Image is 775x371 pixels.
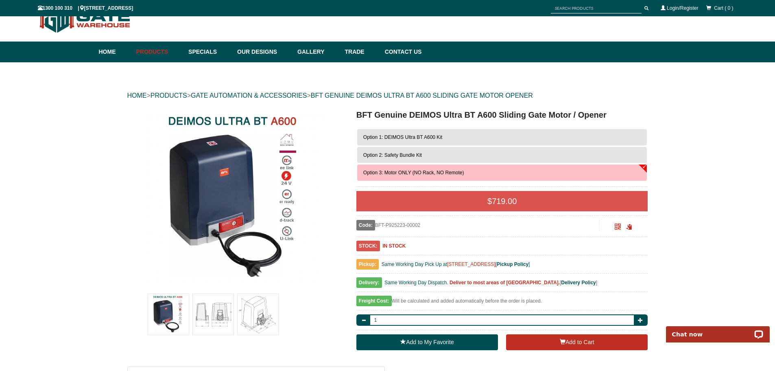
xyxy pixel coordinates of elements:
[506,334,648,351] button: Add to Cart
[356,278,648,292] div: [ ]
[626,224,632,230] span: Click to copy the URL
[356,334,498,351] a: Add to My Favorite
[363,170,464,176] span: Option 3: Motor ONLY (NO Rack, NO Remote)
[151,92,187,99] a: PRODUCTS
[561,280,596,285] a: Delivery Policy
[132,42,185,62] a: Products
[146,109,325,288] img: BFT Genuine DEIMOS Ultra BT A600 Sliding Gate Motor / Opener - Option 3: Motor ONLY (NO Rack, NO ...
[363,134,443,140] span: Option 1: DEIMOS Ultra BT A600 Kit
[193,294,234,335] img: BFT Genuine DEIMOS Ultra BT A600 Sliding Gate Motor / Opener
[99,42,132,62] a: Home
[363,152,422,158] span: Option 2: Safety Bundle Kit
[381,42,422,62] a: Contact Us
[341,42,380,62] a: Trade
[356,277,382,288] span: Delivery:
[357,129,647,145] button: Option 1: DEIMOS Ultra BT A600 Kit
[382,243,406,249] b: IN STOCK
[184,42,233,62] a: Specials
[356,296,392,306] span: Freight Cost:
[356,259,379,270] span: Pickup:
[661,317,775,342] iframe: LiveChat chat widget
[38,5,133,11] span: 1300 100 310 | [STREET_ADDRESS]
[238,294,278,335] img: BFT Genuine DEIMOS Ultra BT A600 Sliding Gate Motor / Opener
[128,109,343,288] a: BFT Genuine DEIMOS Ultra BT A600 Sliding Gate Motor / Opener - Option 3: Motor ONLY (NO Rack, NO ...
[497,261,528,267] a: Pickup Policy
[148,294,189,335] img: BFT Genuine DEIMOS Ultra BT A600 Sliding Gate Motor / Opener
[447,261,496,267] a: [STREET_ADDRESS]
[356,220,599,231] div: BFT-P925223-00002
[233,42,293,62] a: Our Designs
[127,92,147,99] a: HOME
[667,5,698,11] a: Login/Register
[450,280,560,285] b: Deliver to most areas of [GEOGRAPHIC_DATA].
[714,5,733,11] span: Cart ( 0 )
[127,83,648,109] div: > > >
[356,220,375,231] span: Code:
[293,42,341,62] a: Gallery
[382,261,530,267] span: Same Working Day Pick Up at [ ]
[356,191,648,211] div: $
[615,225,621,231] a: Click to enlarge and scan to share.
[356,241,380,251] span: STOCK:
[384,280,448,285] span: Same Working Day Dispatch.
[311,92,533,99] a: BFT GENUINE DEIMOS ULTRA BT A600 SLIDING GATE MOTOR OPENER
[492,197,517,206] span: 719.00
[357,165,647,181] button: Option 3: Motor ONLY (NO Rack, NO Remote)
[356,109,648,121] h1: BFT Genuine DEIMOS Ultra BT A600 Sliding Gate Motor / Opener
[356,296,648,310] div: Will be calculated and added automatically before the order is placed.
[357,147,647,163] button: Option 2: Safety Bundle Kit
[551,3,642,13] input: SEARCH PRODUCTS
[191,92,307,99] a: GATE AUTOMATION & ACCESSORIES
